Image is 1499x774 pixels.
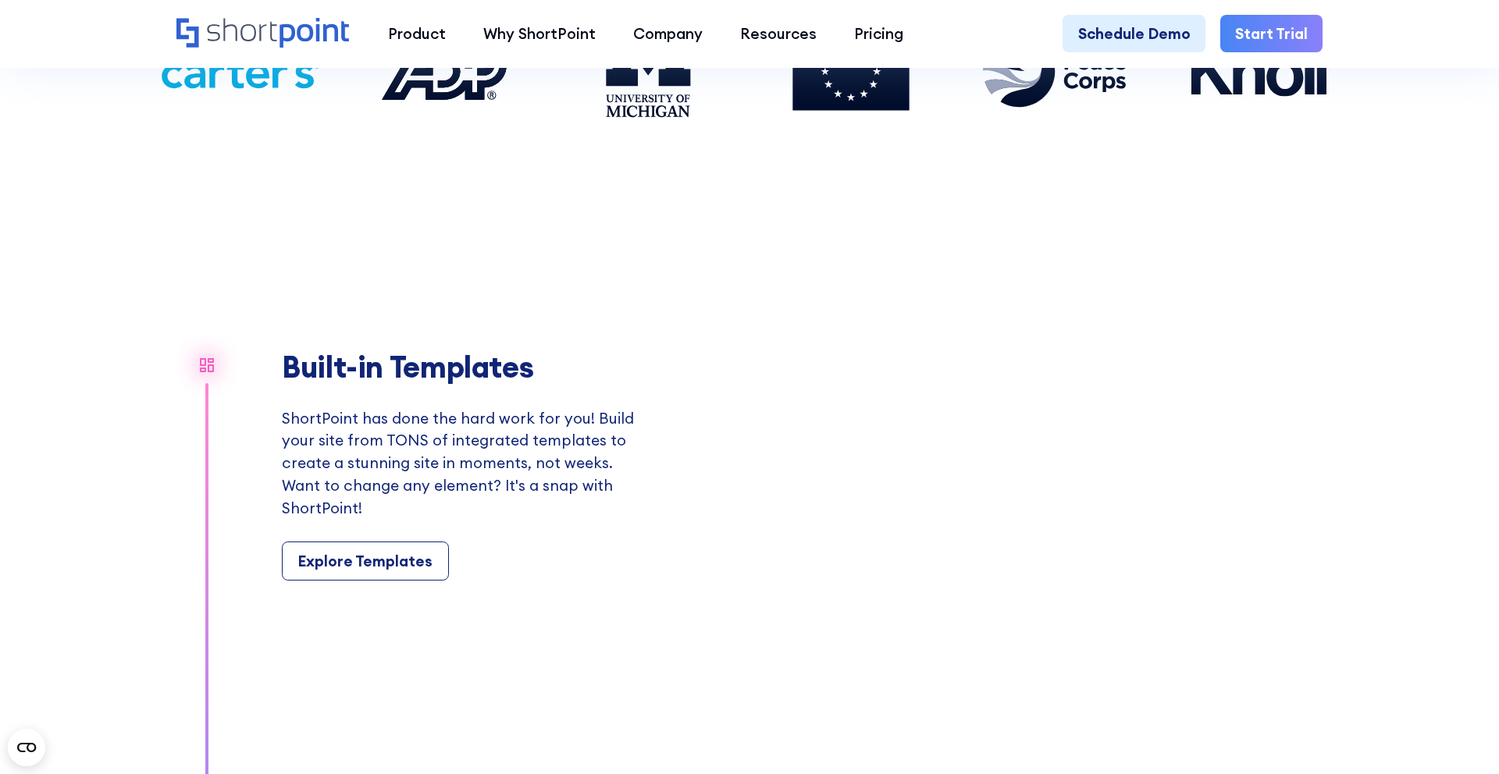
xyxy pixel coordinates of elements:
a: Schedule Demo [1063,15,1205,52]
a: Company [614,15,721,52]
div: Resources [740,23,817,45]
a: Explore Templates [282,541,448,580]
video: Your browser does not support the video tag. [685,203,1323,727]
button: Open CMP widget [8,729,45,766]
a: Product [369,15,465,52]
div: Why ShortPoint [483,23,596,45]
a: Resources [721,15,835,52]
iframe: Chat Widget [1421,699,1499,774]
a: Start Trial [1220,15,1323,52]
a: Why ShortPoint [465,15,614,52]
a: Home [176,18,351,51]
div: Explore Templates [297,550,433,573]
div: Pricing [854,23,903,45]
p: ShortPoint has done the hard work for you! Build your site from TONS of integrated templates to c... [282,407,635,520]
div: Product [388,23,446,45]
h2: Built-in Templates [282,350,635,385]
a: Pricing [835,15,922,52]
div: Company [633,23,703,45]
